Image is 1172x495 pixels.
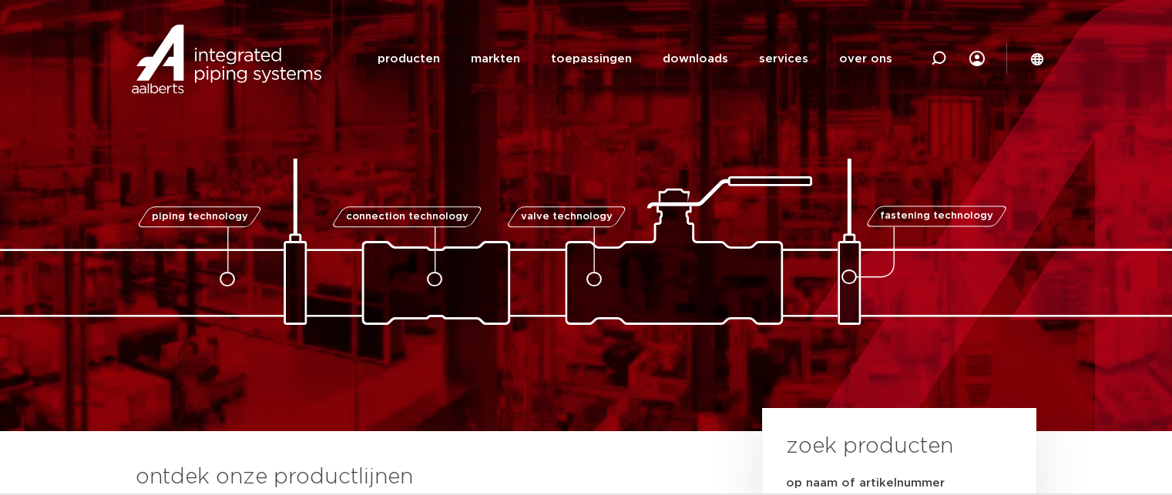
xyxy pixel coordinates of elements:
[663,29,728,89] a: downloads
[152,212,248,222] span: piping technology
[786,431,953,462] h3: zoek producten
[786,476,945,491] label: op naam of artikelnummer
[345,212,468,222] span: connection technology
[759,29,808,89] a: services
[136,462,710,493] h3: ontdek onze productlijnen
[551,29,632,89] a: toepassingen
[880,212,993,222] span: fastening technology
[839,29,892,89] a: over ons
[471,29,520,89] a: markten
[521,212,613,222] span: valve technology
[378,29,440,89] a: producten
[378,29,892,89] nav: Menu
